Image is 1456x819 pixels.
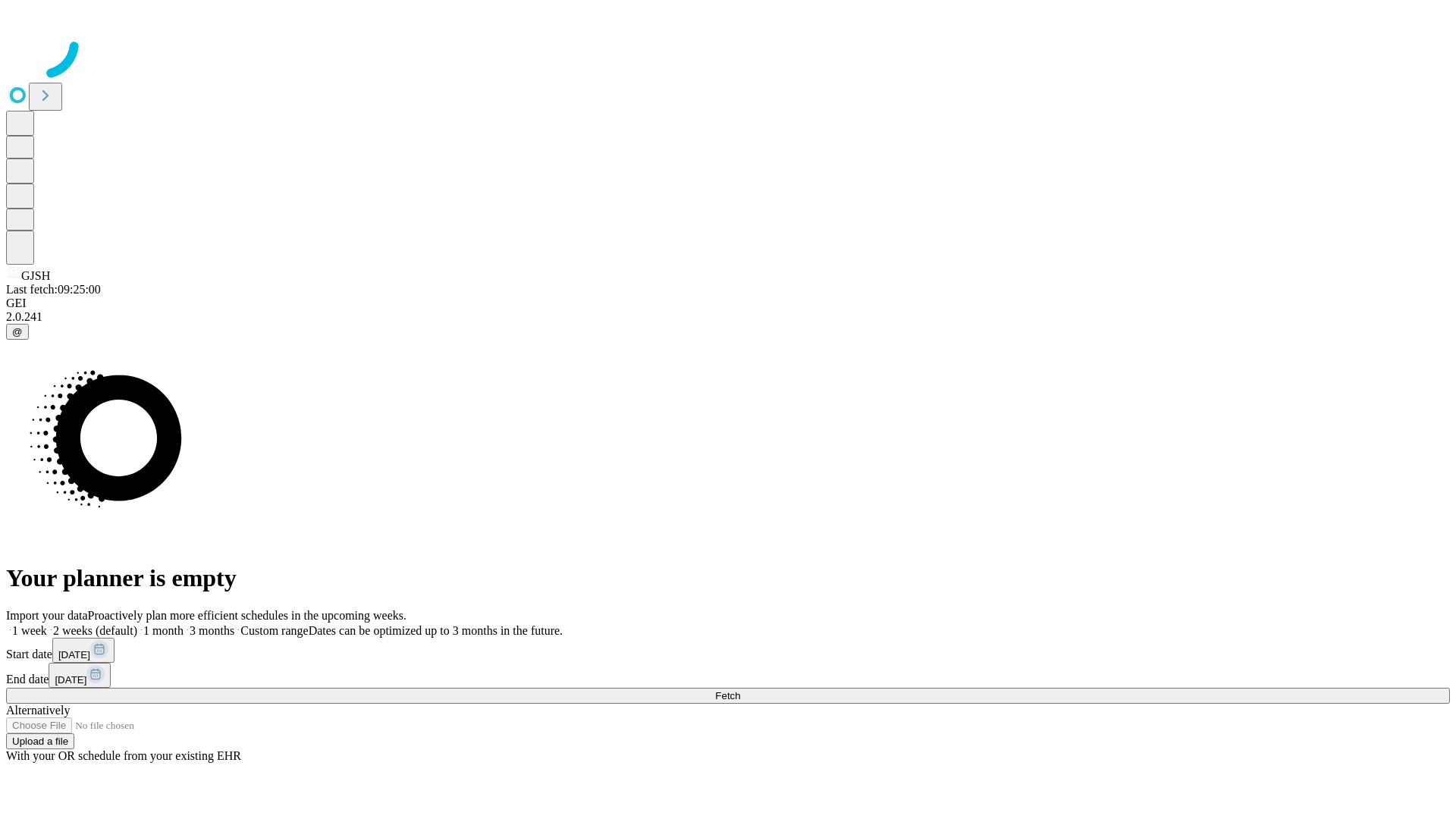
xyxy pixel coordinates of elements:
[143,624,184,637] span: 1 month
[6,297,1450,310] div: GEI
[6,663,1450,688] div: End date
[12,326,23,337] span: @
[53,624,137,637] span: 2 weeks (default)
[6,310,1450,324] div: 2.0.241
[6,688,1450,704] button: Fetch
[6,749,241,762] span: With your OR schedule from your existing EHR
[309,624,563,637] span: Dates can be optimized up to 3 months in the future.
[6,324,29,340] button: @
[12,624,47,637] span: 1 week
[6,283,101,296] span: Last fetch: 09:25:00
[190,624,234,637] span: 3 months
[6,609,88,622] span: Import your data
[55,674,86,686] span: [DATE]
[21,269,50,282] span: GJSH
[58,649,90,661] span: [DATE]
[6,733,74,749] button: Upload a file
[52,638,115,663] button: [DATE]
[240,624,308,637] span: Custom range
[88,609,406,622] span: Proactively plan more efficient schedules in the upcoming weeks.
[49,663,111,688] button: [DATE]
[6,638,1450,663] div: Start date
[6,564,1450,592] h1: Your planner is empty
[6,704,70,717] span: Alternatively
[715,690,740,701] span: Fetch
